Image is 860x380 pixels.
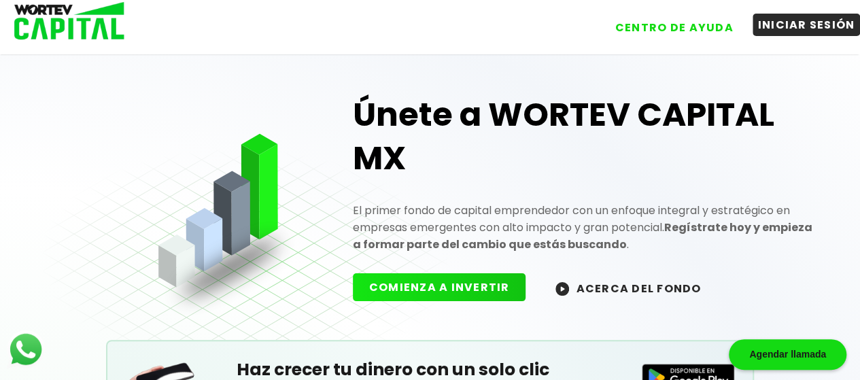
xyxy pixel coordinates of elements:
button: ACERCA DEL FONDO [539,273,717,303]
button: COMIENZA A INVERTIR [353,273,526,301]
a: COMIENZA A INVERTIR [353,279,540,295]
a: CENTRO DE AYUDA [596,6,739,39]
p: El primer fondo de capital emprendedor con un enfoque integral y estratégico en empresas emergent... [353,202,817,253]
img: logos_whatsapp-icon.242b2217.svg [7,330,45,368]
div: Agendar llamada [729,339,846,370]
strong: Regístrate hoy y empieza a formar parte del cambio que estás buscando [353,220,812,252]
h1: Únete a WORTEV CAPITAL MX [353,93,817,180]
button: CENTRO DE AYUDA [610,16,739,39]
img: wortev-capital-acerca-del-fondo [555,282,569,296]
